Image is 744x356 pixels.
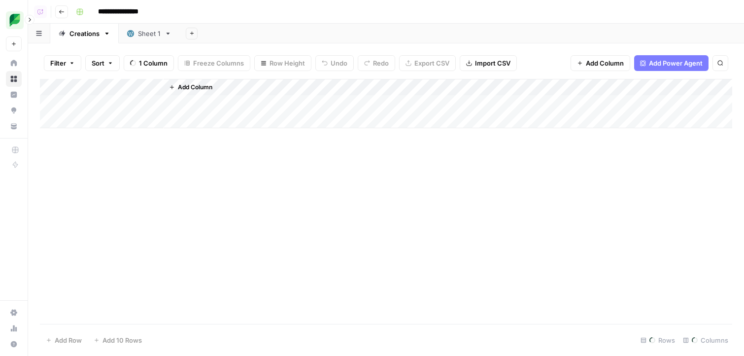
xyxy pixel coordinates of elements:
[414,58,449,68] span: Export CSV
[88,332,148,348] button: Add 10 Rows
[6,11,24,29] img: SproutSocial Logo
[6,55,22,71] a: Home
[254,55,311,71] button: Row Height
[6,118,22,134] a: Your Data
[634,55,709,71] button: Add Power Agent
[50,24,119,43] a: Creations
[358,55,395,71] button: Redo
[139,58,168,68] span: 1 Column
[6,71,22,87] a: Browse
[586,58,624,68] span: Add Column
[475,58,510,68] span: Import CSV
[315,55,354,71] button: Undo
[92,58,104,68] span: Sort
[124,55,174,71] button: 1 Column
[178,83,212,92] span: Add Column
[44,55,81,71] button: Filter
[679,332,732,348] div: Columns
[373,58,389,68] span: Redo
[270,58,305,68] span: Row Height
[85,55,120,71] button: Sort
[571,55,630,71] button: Add Column
[649,58,703,68] span: Add Power Agent
[102,335,142,345] span: Add 10 Rows
[637,332,679,348] div: Rows
[40,332,88,348] button: Add Row
[55,335,82,345] span: Add Row
[6,103,22,118] a: Opportunities
[331,58,347,68] span: Undo
[399,55,456,71] button: Export CSV
[138,29,161,38] div: Sheet 1
[6,87,22,103] a: Insights
[6,336,22,352] button: Help + Support
[460,55,517,71] button: Import CSV
[6,8,22,33] button: Workspace: SproutSocial
[50,58,66,68] span: Filter
[178,55,250,71] button: Freeze Columns
[119,24,180,43] a: Sheet 1
[193,58,244,68] span: Freeze Columns
[165,81,216,94] button: Add Column
[6,305,22,320] a: Settings
[6,320,22,336] a: Usage
[69,29,100,38] div: Creations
